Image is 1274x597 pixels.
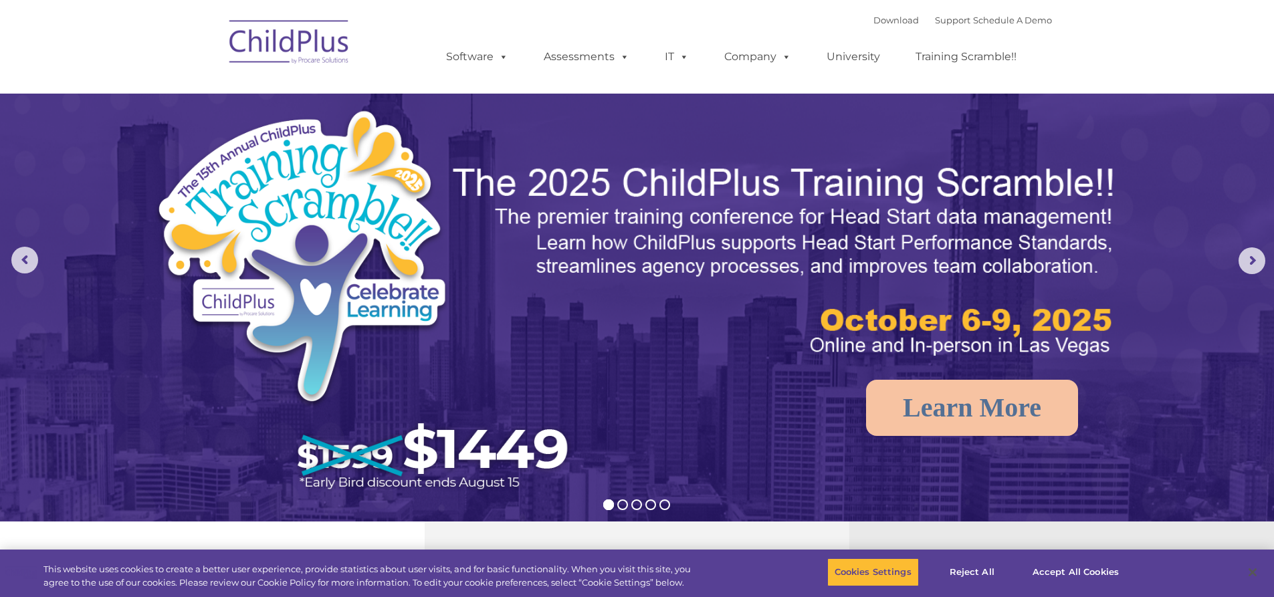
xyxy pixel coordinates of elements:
span: Last name [186,88,227,98]
div: This website uses cookies to create a better user experience, provide statistics about user visit... [43,563,701,589]
font: | [873,15,1052,25]
button: Accept All Cookies [1025,558,1126,586]
a: Learn More [866,380,1078,436]
a: University [813,43,893,70]
a: Download [873,15,919,25]
span: Phone number [186,143,243,153]
a: Company [711,43,805,70]
button: Close [1238,558,1267,587]
a: Assessments [530,43,643,70]
a: Software [433,43,522,70]
button: Cookies Settings [827,558,919,586]
a: IT [651,43,702,70]
a: Support [935,15,970,25]
a: Training Scramble!! [902,43,1030,70]
button: Reject All [930,558,1014,586]
img: ChildPlus by Procare Solutions [223,11,356,78]
a: Schedule A Demo [973,15,1052,25]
